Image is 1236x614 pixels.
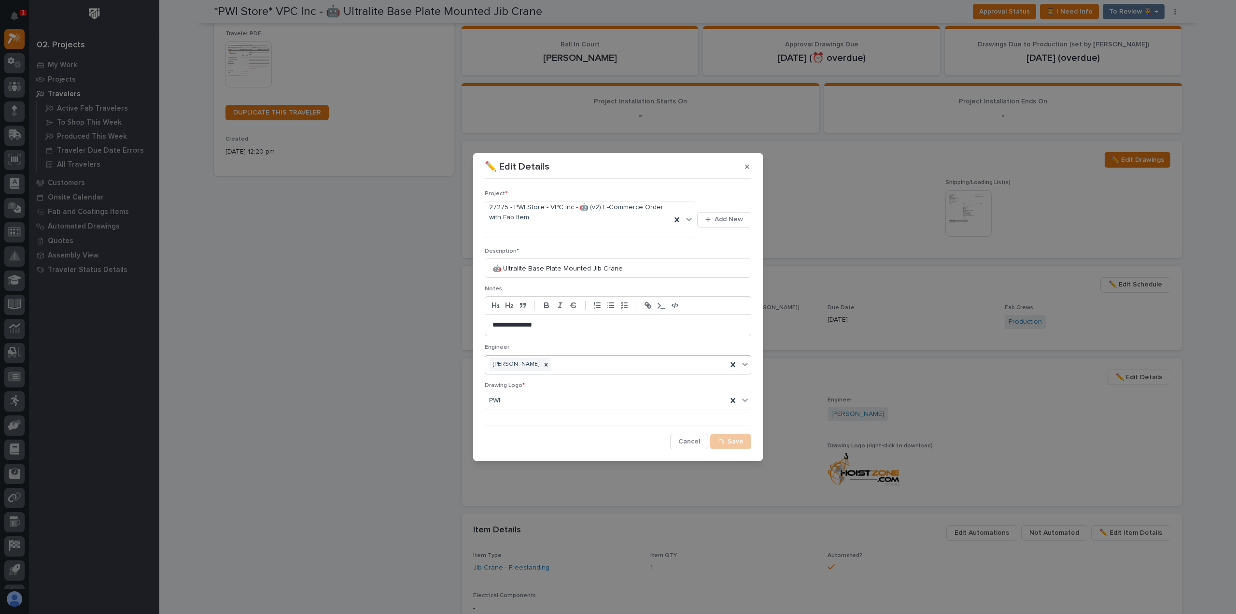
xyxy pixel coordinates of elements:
[485,383,525,388] span: Drawing Logo
[697,212,751,228] button: Add New
[670,434,708,449] button: Cancel
[728,437,744,446] span: Save
[489,202,667,223] span: 27275 - PWI Store - VPC Inc - 🤖 (v2) E-Commerce Order with Fab Item
[710,434,751,449] button: Save
[485,344,509,350] span: Engineer
[678,437,700,446] span: Cancel
[485,286,502,292] span: Notes
[489,396,500,406] span: PWI
[485,248,519,254] span: Description
[485,191,507,197] span: Project
[485,161,549,172] p: ✏️ Edit Details
[490,358,541,371] div: [PERSON_NAME]
[715,215,743,224] span: Add New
